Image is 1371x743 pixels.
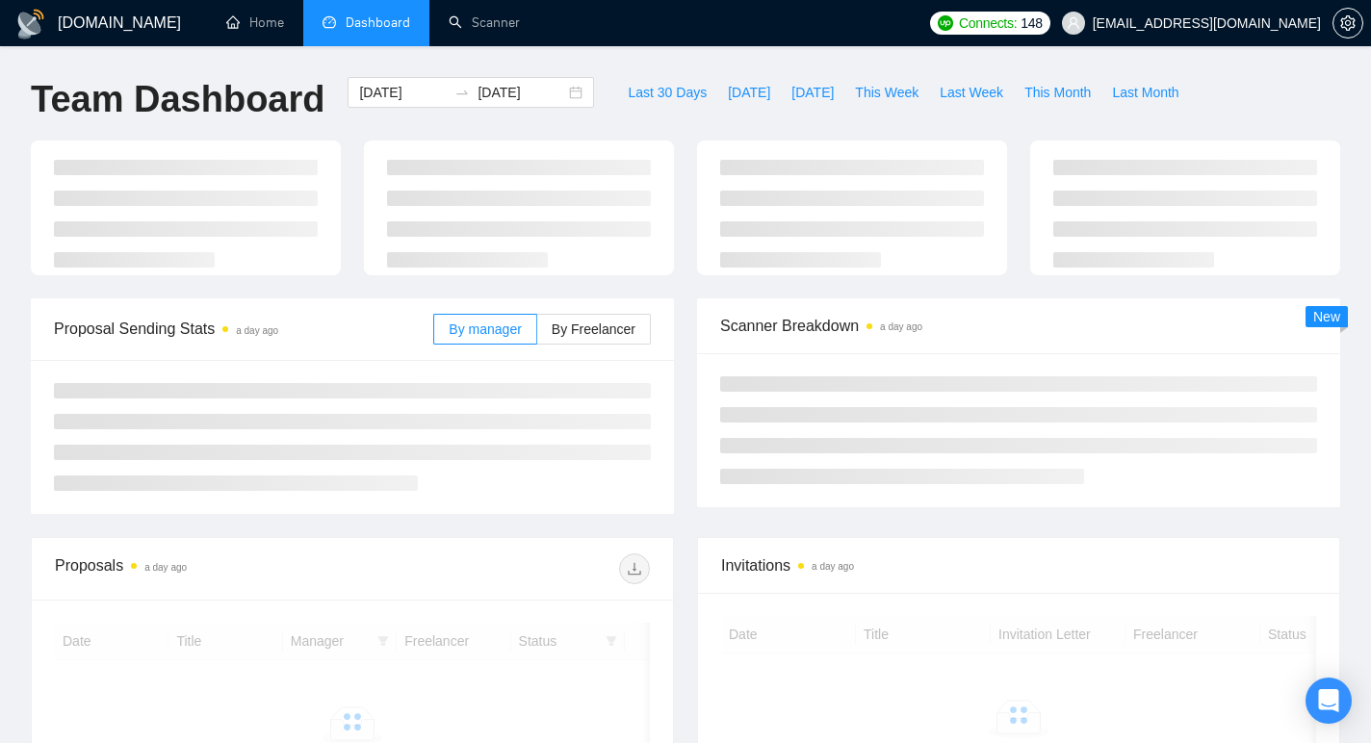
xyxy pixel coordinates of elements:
div: Proposals [55,553,352,584]
span: This Week [855,82,918,103]
a: searchScanner [449,14,520,31]
time: a day ago [144,562,187,573]
span: Connects: [959,13,1017,34]
div: Open Intercom Messenger [1306,678,1352,724]
span: Scanner Breakdown [720,314,1317,338]
time: a day ago [880,321,922,332]
span: Invitations [721,553,1316,577]
span: By manager [449,321,521,337]
button: setting [1332,8,1363,38]
button: [DATE] [717,77,781,108]
input: End date [478,82,565,103]
time: a day ago [812,561,854,572]
button: Last Month [1101,77,1189,108]
span: Proposal Sending Stats [54,317,433,341]
span: Last Week [940,82,1003,103]
span: user [1067,16,1080,30]
button: This Month [1014,77,1101,108]
span: Last 30 Days [628,82,707,103]
span: [DATE] [791,82,834,103]
span: swap-right [454,85,470,100]
span: to [454,85,470,100]
span: This Month [1024,82,1091,103]
button: This Week [844,77,929,108]
a: setting [1332,15,1363,31]
span: Last Month [1112,82,1178,103]
span: 148 [1021,13,1042,34]
span: By Freelancer [552,321,635,337]
span: New [1313,309,1340,324]
span: setting [1333,15,1362,31]
span: Dashboard [346,14,410,31]
input: Start date [359,82,447,103]
span: dashboard [323,15,336,29]
img: logo [15,9,46,39]
h1: Team Dashboard [31,77,324,122]
span: [DATE] [728,82,770,103]
time: a day ago [236,325,278,336]
button: Last 30 Days [617,77,717,108]
button: Last Week [929,77,1014,108]
button: [DATE] [781,77,844,108]
img: upwork-logo.png [938,15,953,31]
a: homeHome [226,14,284,31]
